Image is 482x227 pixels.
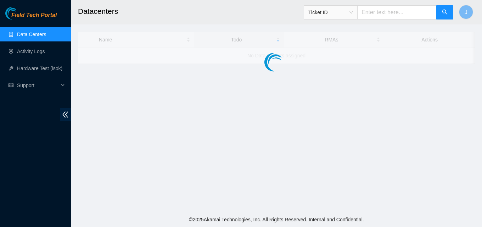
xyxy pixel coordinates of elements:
[442,9,448,16] span: search
[459,5,473,19] button: J
[60,108,71,121] span: double-left
[17,78,59,92] span: Support
[11,12,57,19] span: Field Tech Portal
[436,5,453,19] button: search
[5,7,36,19] img: Akamai Technologies
[17,32,46,37] a: Data Centers
[308,7,353,18] span: Ticket ID
[465,8,467,17] span: J
[17,66,62,71] a: Hardware Test (isok)
[17,49,45,54] a: Activity Logs
[71,212,482,227] footer: © 2025 Akamai Technologies, Inc. All Rights Reserved. Internal and Confidential.
[9,83,13,88] span: read
[357,5,437,19] input: Enter text here...
[5,13,57,22] a: Akamai TechnologiesField Tech Portal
